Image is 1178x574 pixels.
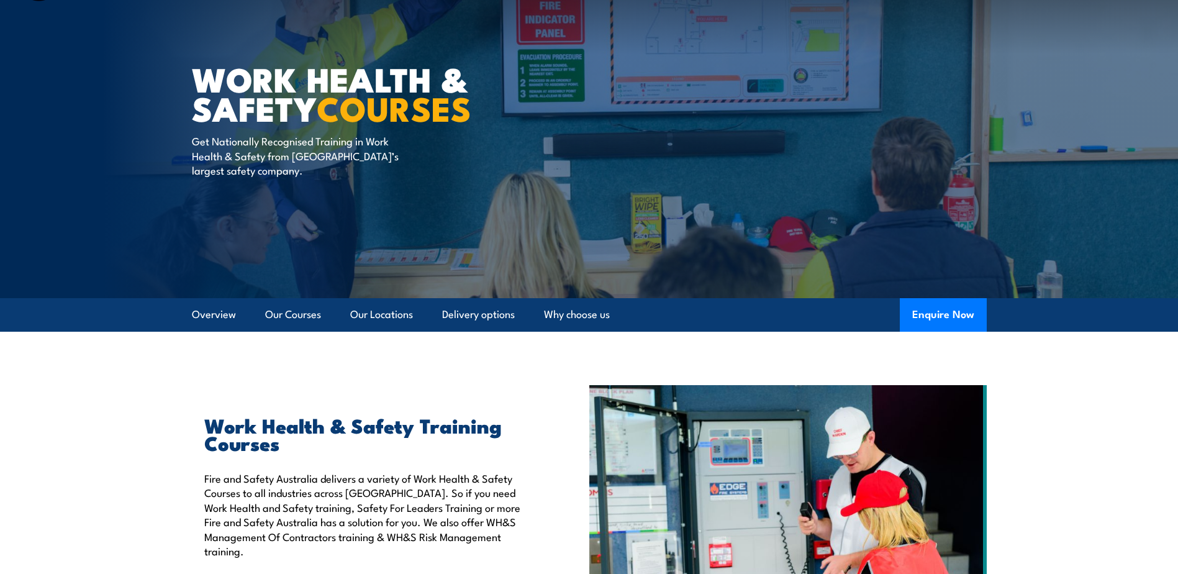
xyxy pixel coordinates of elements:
[192,64,499,122] h1: Work Health & Safety
[204,416,532,451] h2: Work Health & Safety Training Courses
[265,298,321,331] a: Our Courses
[544,298,610,331] a: Why choose us
[900,298,987,332] button: Enquire Now
[192,134,419,177] p: Get Nationally Recognised Training in Work Health & Safety from [GEOGRAPHIC_DATA]’s largest safet...
[192,298,236,331] a: Overview
[317,81,471,133] strong: COURSES
[204,471,532,558] p: Fire and Safety Australia delivers a variety of Work Health & Safety Courses to all industries ac...
[442,298,515,331] a: Delivery options
[350,298,413,331] a: Our Locations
